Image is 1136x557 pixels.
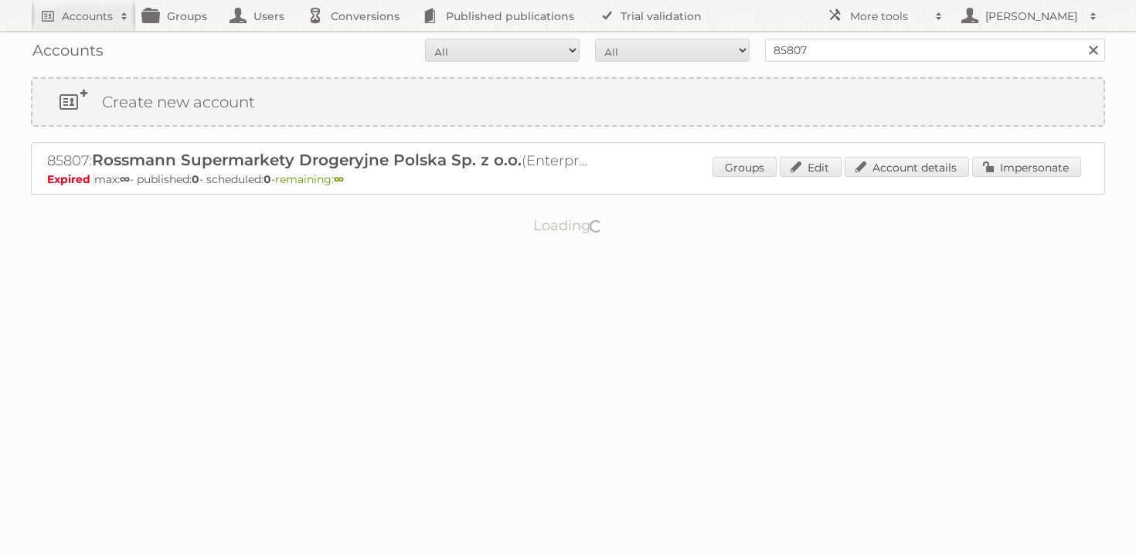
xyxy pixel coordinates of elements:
[972,157,1081,177] a: Impersonate
[845,157,969,177] a: Account details
[780,157,842,177] a: Edit
[850,8,927,24] h2: More tools
[47,172,1089,186] p: max: - published: - scheduled: -
[981,8,1082,24] h2: [PERSON_NAME]
[485,210,652,241] p: Loading
[120,172,130,186] strong: ∞
[713,157,777,177] a: Groups
[47,151,588,171] h2: 85807: (Enterprise ∞) - TRIAL
[334,172,344,186] strong: ∞
[62,8,113,24] h2: Accounts
[264,172,271,186] strong: 0
[47,172,94,186] span: Expired
[275,172,344,186] span: remaining:
[192,172,199,186] strong: 0
[92,151,522,169] span: Rossmann Supermarkety Drogeryjne Polska Sp. z o.o.
[32,79,1104,125] a: Create new account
